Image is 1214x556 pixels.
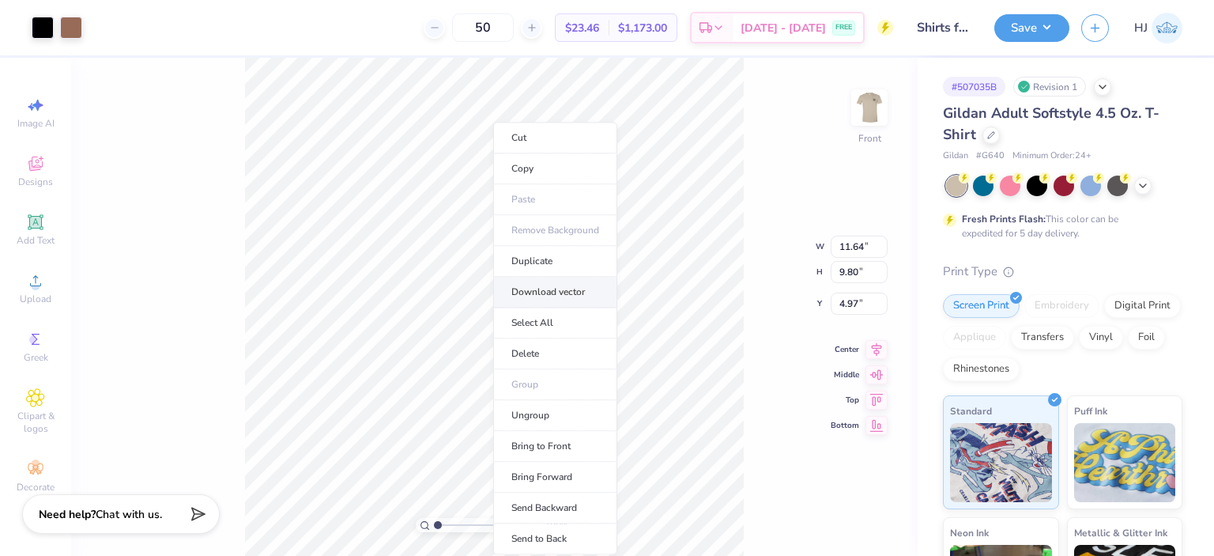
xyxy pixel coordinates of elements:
[943,326,1006,350] div: Applique
[1024,294,1099,318] div: Embroidery
[943,104,1159,144] span: Gildan Adult Softstyle 4.5 Oz. T-Shirt
[17,117,55,130] span: Image AI
[943,149,968,163] span: Gildan
[1011,326,1074,350] div: Transfers
[618,20,667,36] span: $1,173.00
[20,293,51,305] span: Upload
[943,357,1020,381] div: Rhinestones
[17,481,55,494] span: Decorate
[835,22,852,33] span: FREE
[1104,294,1181,318] div: Digital Print
[1074,403,1107,419] span: Puff Ink
[8,410,63,435] span: Clipart & logos
[994,14,1069,42] button: Save
[943,294,1020,318] div: Screen Print
[831,420,859,431] span: Bottom
[1012,149,1091,163] span: Minimum Order: 24 +
[962,212,1156,240] div: This color can be expedited for 5 day delivery.
[493,246,617,277] li: Duplicate
[24,351,48,364] span: Greek
[854,92,885,123] img: Front
[493,462,617,493] li: Bring Forward
[493,308,617,339] li: Select All
[943,77,1005,96] div: # 507035B
[831,344,859,355] span: Center
[943,263,1182,281] div: Print Type
[1134,13,1182,43] a: HJ
[96,507,162,522] span: Chat with us.
[1128,326,1165,350] div: Foil
[950,423,1052,502] img: Standard
[858,131,881,146] div: Front
[905,12,982,43] input: Untitled Design
[452,13,514,42] input: – –
[493,431,617,462] li: Bring to Front
[831,395,859,406] span: Top
[493,153,617,184] li: Copy
[565,20,599,36] span: $23.46
[493,400,617,431] li: Ungroup
[962,213,1046,225] strong: Fresh Prints Flash:
[493,122,617,153] li: Cut
[493,493,617,524] li: Send Backward
[1013,77,1086,96] div: Revision 1
[493,339,617,369] li: Delete
[1074,524,1167,541] span: Metallic & Glitter Ink
[950,524,989,541] span: Neon Ink
[39,507,96,522] strong: Need help?
[1074,423,1176,502] img: Puff Ink
[18,176,53,188] span: Designs
[493,524,617,554] li: Send to Back
[1152,13,1182,43] img: Hughe Josh Cabanete
[1079,326,1123,350] div: Vinyl
[831,369,859,380] span: Middle
[950,403,992,419] span: Standard
[741,20,826,36] span: [DATE] - [DATE]
[976,149,1005,163] span: # G640
[17,234,55,247] span: Add Text
[1134,19,1148,37] span: HJ
[493,277,617,308] li: Download vector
